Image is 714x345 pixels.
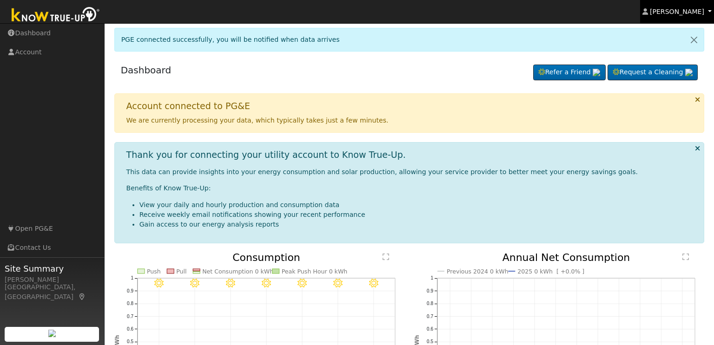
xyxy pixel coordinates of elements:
[608,65,698,80] a: Request a Cleaning
[126,150,406,160] h1: Thank you for connecting your utility account to Know True-Up.
[232,252,300,263] text: Consumption
[126,183,697,193] p: Benefits of Know True-Up:
[202,268,273,275] text: Net Consumption 0 kWh
[127,288,133,293] text: 0.9
[139,220,697,229] li: Gain access to our energy analysis reports
[127,314,133,319] text: 0.7
[190,279,199,288] i: 8/14 - Clear
[447,268,509,275] text: Previous 2024 0 kWh
[369,279,378,288] i: 8/19 - Clear
[147,268,161,275] text: Push
[121,65,172,76] a: Dashboard
[262,279,271,288] i: 8/16 - Clear
[685,69,693,76] img: retrieve
[126,117,389,124] span: We are currently processing your data, which typically takes just a few minutes.
[684,28,704,51] a: Close
[48,330,56,337] img: retrieve
[114,28,705,52] div: PGE connected successfully, you will be notified when data arrives
[127,326,133,332] text: 0.6
[5,275,99,285] div: [PERSON_NAME]
[593,69,600,76] img: retrieve
[126,101,250,111] h1: Account connected to PG&E
[502,252,630,263] text: Annual Net Consumption
[127,301,133,306] text: 0.8
[383,253,389,260] text: 
[131,275,133,280] text: 1
[333,279,343,288] i: 8/18 - Clear
[427,301,433,306] text: 0.8
[427,326,433,332] text: 0.6
[176,268,186,275] text: Pull
[518,268,585,275] text: 2025 0 kWh [ +0.0% ]
[226,279,235,288] i: 8/15 - Clear
[533,65,606,80] a: Refer a Friend
[154,279,164,288] i: 8/13 - Clear
[650,8,704,15] span: [PERSON_NAME]
[139,200,697,210] li: View your daily and hourly production and consumption data
[297,279,307,288] i: 8/17 - Clear
[682,253,689,260] text: 
[427,339,433,345] text: 0.5
[281,268,347,275] text: Peak Push Hour 0 kWh
[139,210,697,220] li: Receive weekly email notifications showing your recent performance
[427,288,433,293] text: 0.9
[127,339,133,345] text: 0.5
[5,282,99,302] div: [GEOGRAPHIC_DATA], [GEOGRAPHIC_DATA]
[7,5,105,26] img: Know True-Up
[5,262,99,275] span: Site Summary
[78,293,86,300] a: Map
[126,168,638,176] span: This data can provide insights into your energy consumption and solar production, allowing your s...
[427,314,433,319] text: 0.7
[430,275,433,280] text: 1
